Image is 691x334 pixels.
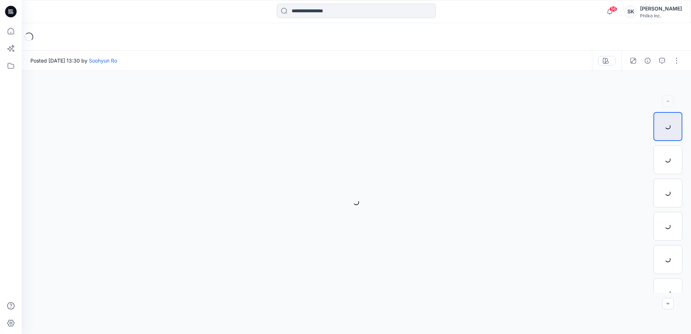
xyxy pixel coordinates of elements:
button: Details [642,55,653,67]
div: SK [624,5,637,18]
span: 56 [609,6,617,12]
a: Soohyun Ro [89,57,117,64]
div: Philko Inc. [640,13,682,18]
div: [PERSON_NAME] [640,4,682,13]
span: Posted [DATE] 13:30 by [30,57,117,64]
